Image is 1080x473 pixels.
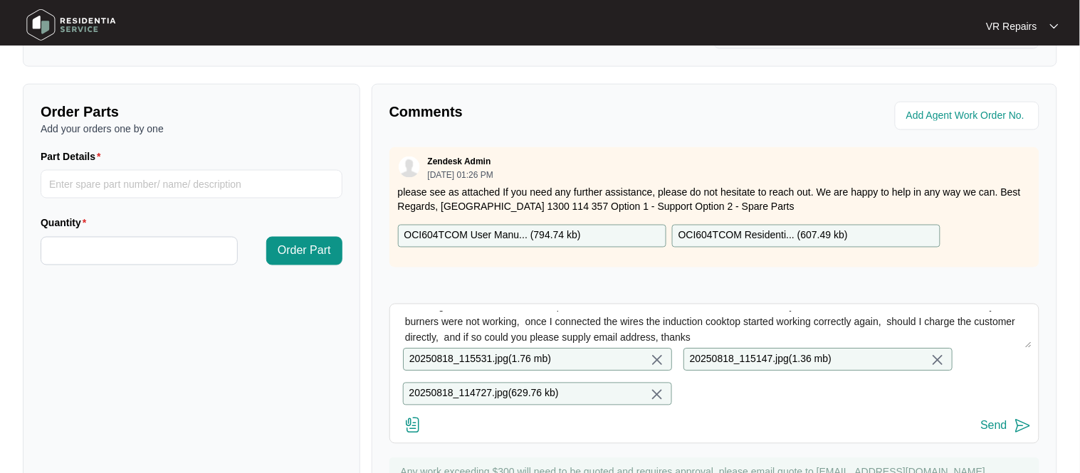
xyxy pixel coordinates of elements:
[409,386,559,402] p: 20250818_114727.jpg ( 629.76 kb )
[906,107,1031,124] input: Add Agent Work Order No.
[409,352,551,368] p: 20250818_115531.jpg ( 1.76 mb )
[986,19,1037,33] p: VR Repairs
[981,420,1007,432] div: Send
[690,352,832,368] p: 20250818_115147.jpg ( 1.36 mb )
[649,352,666,369] img: close
[649,386,666,403] img: close
[389,102,705,122] p: Comments
[929,352,946,369] img: close
[266,237,342,265] button: Order Part
[41,149,107,164] label: Part Details
[41,122,342,136] p: Add your orders one by one
[678,228,848,244] p: OCI604TCOM Residenti... ( 607.49 kb )
[1050,23,1059,30] img: dropdown arrow
[404,417,421,434] img: file-attachment-doc.svg
[278,243,331,260] span: Order Part
[397,312,1032,349] textarea: I investigated this induction cooktop, and found that the installation was done incorrectly and t...
[41,238,237,265] input: Quantity
[41,102,342,122] p: Order Parts
[398,185,1031,213] p: please see as attached If you need any further assistance, please do not hesitate to reach out. W...
[399,156,420,178] img: user.svg
[428,171,493,179] p: [DATE] 01:26 PM
[1015,418,1032,435] img: send-icon.svg
[981,417,1032,436] button: Send
[428,156,491,167] p: Zendesk Admin
[21,4,121,46] img: residentia service logo
[41,216,92,230] label: Quantity
[404,228,581,244] p: OCI604TCOM User Manu... ( 794.74 kb )
[41,170,342,198] input: Part Details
